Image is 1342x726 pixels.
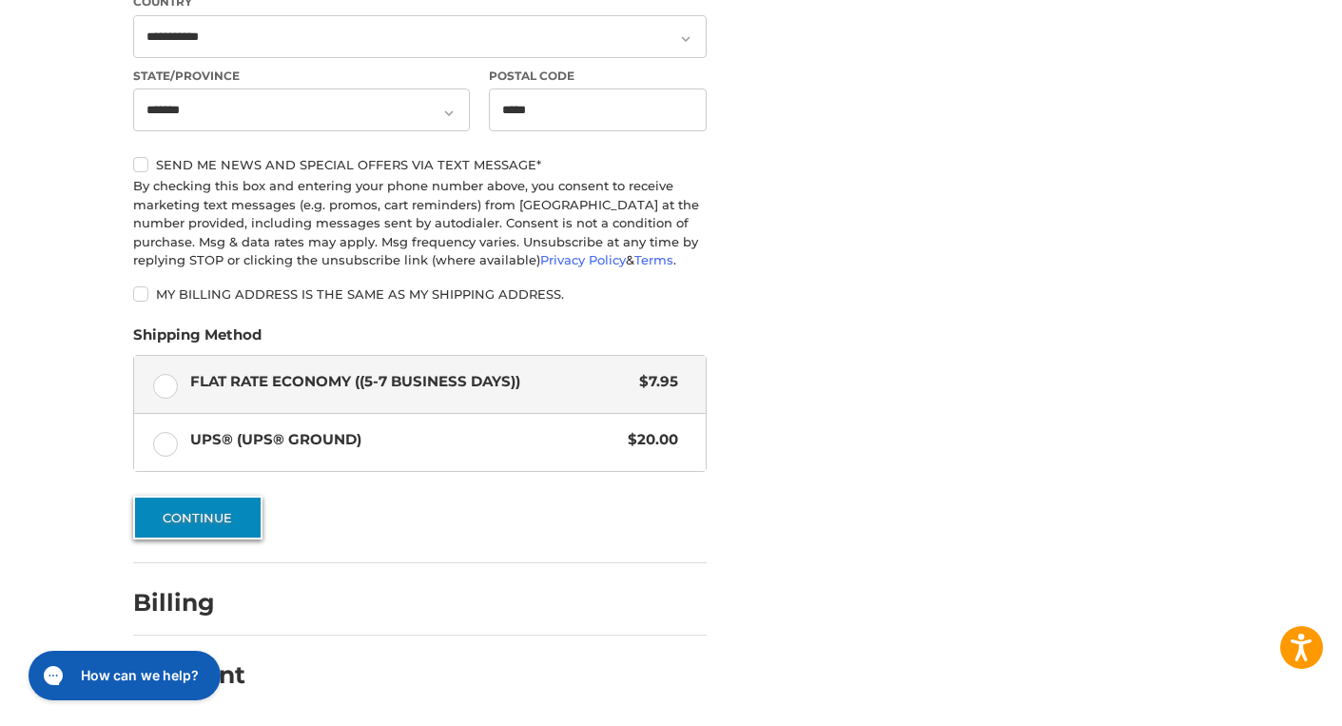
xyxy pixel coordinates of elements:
label: Postal Code [489,68,708,85]
label: State/Province [133,68,470,85]
a: Terms [634,252,673,267]
button: Continue [133,496,263,540]
span: UPS® (UPS® Ground) [190,429,619,451]
span: $20.00 [618,429,678,451]
label: My billing address is the same as my shipping address. [133,286,707,302]
span: Flat Rate Economy ((5-7 Business Days)) [190,371,631,393]
a: Privacy Policy [540,252,626,267]
span: $7.95 [630,371,678,393]
div: By checking this box and entering your phone number above, you consent to receive marketing text ... [133,177,707,270]
legend: Shipping Method [133,324,262,355]
iframe: Gorgias live chat messenger [19,644,226,707]
h2: Billing [133,588,244,618]
label: Send me news and special offers via text message* [133,157,707,172]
